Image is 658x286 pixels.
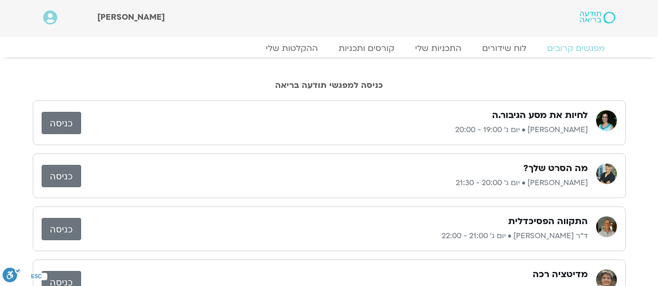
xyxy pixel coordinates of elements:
[596,216,617,237] img: ד"ר עודד ארבל
[33,81,626,90] h2: כניסה למפגשי תודעה בריאה
[472,43,537,54] a: לוח שידורים
[81,124,588,136] p: [PERSON_NAME] • יום ג׳ 19:00 - 20:00
[97,11,165,23] span: [PERSON_NAME]
[42,165,81,187] a: כניסה
[42,218,81,240] a: כניסה
[596,163,617,184] img: ג'יוואן ארי בוסתן
[43,43,615,54] nav: Menu
[508,215,588,228] h3: התקווה הפסיכדלית
[81,177,588,189] p: [PERSON_NAME] • יום ג׳ 20:00 - 21:30
[255,43,328,54] a: ההקלטות שלי
[533,268,588,281] h3: מדיטציה רכה
[537,43,615,54] a: מפגשים קרובים
[596,110,617,131] img: תמר לינצבסקי
[523,162,588,175] h3: מה הסרט שלך?
[42,112,81,134] a: כניסה
[81,230,588,242] p: ד"ר [PERSON_NAME] • יום ג׳ 21:00 - 22:00
[405,43,472,54] a: התכניות שלי
[492,109,588,122] h3: לחיות את מסע הגיבור.ה
[328,43,405,54] a: קורסים ותכניות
